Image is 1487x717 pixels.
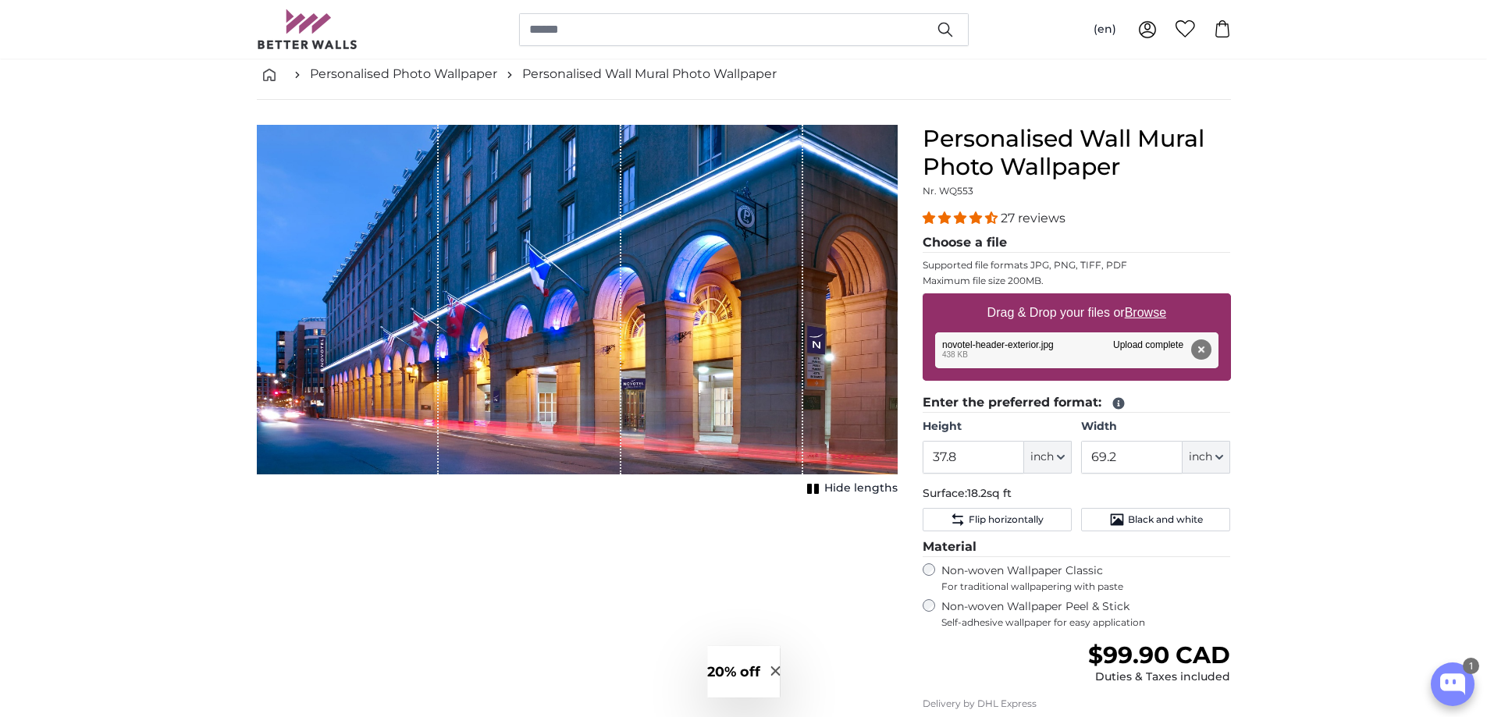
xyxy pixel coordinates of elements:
[1001,211,1065,225] span: 27 reviews
[980,297,1172,328] label: Drag & Drop your files or
[824,481,898,496] span: Hide lengths
[1081,16,1129,44] button: (en)
[522,65,777,83] a: Personalised Wall Mural Photo Wallpaper
[257,9,358,49] img: Betterwalls
[1088,669,1230,685] div: Duties & Taxes included
[923,393,1231,413] legend: Enter the preferred format:
[923,259,1231,272] p: Supported file formats JPG, PNG, TIFF, PDF
[923,211,1001,225] span: 4.41 stars
[1128,513,1203,526] span: Black and white
[1030,449,1054,465] span: inch
[257,125,898,499] div: 1 of 1
[802,477,898,499] button: Hide lengths
[941,563,1231,593] label: Non-woven Wallpaper Classic
[923,185,973,197] span: Nr. WQ553
[1088,641,1230,669] span: $99.90 CAD
[923,275,1231,287] p: Maximum file size 200MB.
[1081,419,1230,435] label: Width
[1024,441,1072,474] button: inch
[1189,449,1212,465] span: inch
[969,513,1044,526] span: Flip horizontally
[923,538,1231,557] legend: Material
[941,580,1231,593] span: For traditional wallpapering with paste
[1081,508,1230,531] button: Black and white
[923,508,1072,531] button: Flip horizontally
[310,65,497,83] a: Personalised Photo Wallpaper
[1125,306,1166,319] u: Browse
[923,697,1231,710] p: Delivery by DHL Express
[1183,441,1230,474] button: inch
[923,125,1231,181] h1: Personalised Wall Mural Photo Wallpaper
[1463,658,1479,674] div: 1
[923,486,1231,502] p: Surface:
[257,49,1231,100] nav: breadcrumbs
[941,616,1231,629] span: Self-adhesive wallpaper for easy application
[923,233,1231,253] legend: Choose a file
[941,599,1231,629] label: Non-woven Wallpaper Peel & Stick
[923,419,1072,435] label: Height
[967,486,1012,500] span: 18.2sq ft
[1431,662,1475,706] button: Open chatbox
